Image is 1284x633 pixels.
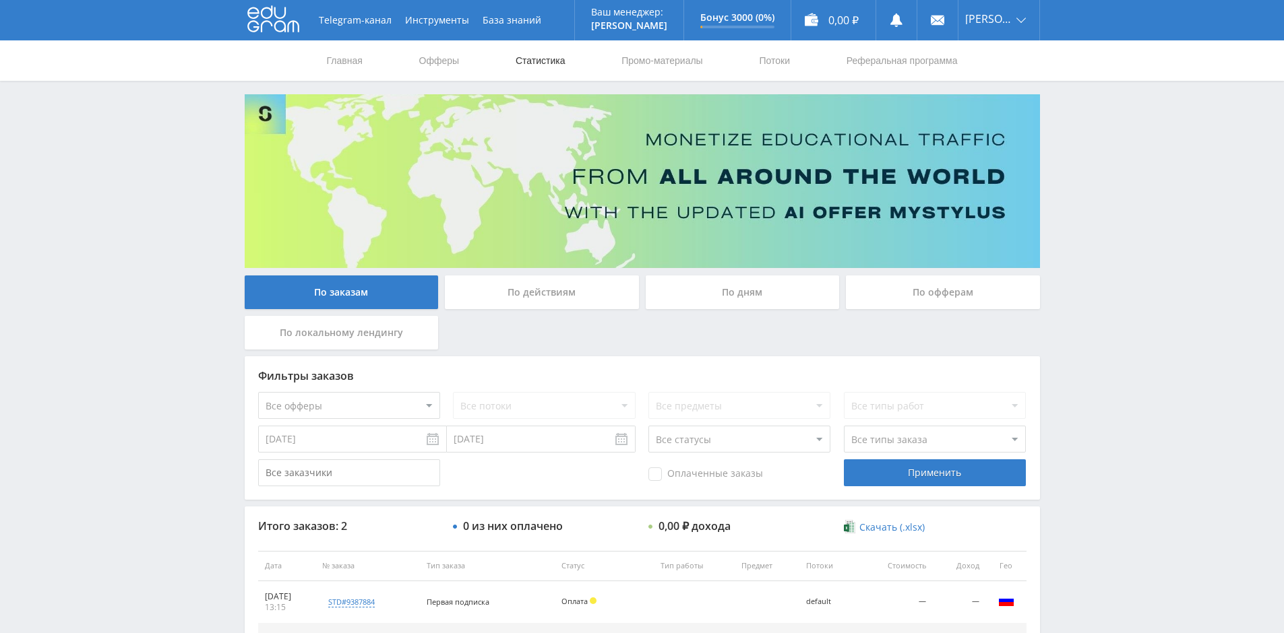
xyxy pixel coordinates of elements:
div: По действиям [445,275,639,309]
a: Потоки [758,40,791,81]
p: Бонус 3000 (0%) [700,12,774,23]
p: [PERSON_NAME] [591,20,667,31]
td: — [933,581,985,624]
div: По локальному лендингу [245,316,439,349]
th: Доход [933,551,985,581]
a: Главная [326,40,364,81]
a: Реферальная программа [845,40,959,81]
a: Статистика [514,40,567,81]
div: 13:15 [265,602,309,613]
span: Оплата [561,596,588,606]
a: Офферы [418,40,461,81]
th: Тип заказа [420,551,555,581]
img: rus.png [998,593,1014,609]
span: Скачать (.xlsx) [859,522,925,533]
div: По дням [646,275,840,309]
div: По заказам [245,275,439,309]
th: Стоимость [858,551,934,581]
th: Гео [986,551,1027,581]
span: Холд [590,597,597,604]
a: Скачать (.xlsx) [844,521,925,534]
div: [DATE] [265,591,309,602]
div: Фильтры заказов [258,370,1027,382]
img: Banner [245,94,1040,268]
img: xlsx [844,520,855,533]
th: Статус [555,551,653,581]
div: 0 из них оплачено [463,520,563,532]
th: Тип работы [654,551,735,581]
span: Оплаченные заказы [648,467,763,481]
span: Первая подписка [427,597,489,607]
span: [PERSON_NAME] [965,13,1012,24]
p: Ваш менеджер: [591,7,667,18]
div: std#9387884 [328,597,375,607]
th: Дата [258,551,316,581]
th: № заказа [315,551,420,581]
a: Промо-материалы [620,40,704,81]
th: Предмет [735,551,799,581]
div: Итого заказов: 2 [258,520,440,532]
div: Применить [844,459,1026,486]
div: default [806,597,851,606]
div: 0,00 ₽ дохода [659,520,731,532]
th: Потоки [799,551,858,581]
input: Все заказчики [258,459,440,486]
td: — [858,581,934,624]
div: По офферам [846,275,1040,309]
